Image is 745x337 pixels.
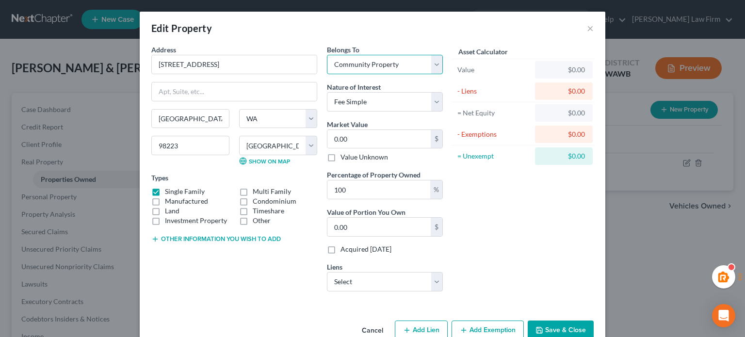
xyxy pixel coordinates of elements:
input: Enter address... [152,55,317,74]
div: $0.00 [543,151,585,161]
label: Single Family [165,187,205,196]
div: $0.00 [543,65,585,75]
input: 0.00 [327,180,430,199]
div: % [430,180,442,199]
label: Land [165,206,179,216]
div: Edit Property [151,21,212,35]
label: Other [253,216,271,225]
div: - Exemptions [457,129,531,139]
input: Enter zip... [151,136,229,155]
input: 0.00 [327,130,431,148]
label: Timeshare [253,206,284,216]
label: Acquired [DATE] [340,244,391,254]
label: Multi Family [253,187,291,196]
input: Apt, Suite, etc... [152,82,317,101]
button: × [587,22,594,34]
div: = Unexempt [457,151,531,161]
a: Show on Map [239,157,290,165]
label: Liens [327,262,342,272]
div: $0.00 [543,129,585,139]
label: Market Value [327,119,368,129]
label: Percentage of Property Owned [327,170,421,180]
label: Value of Portion You Own [327,207,405,217]
label: Value Unknown [340,152,388,162]
div: $ [431,130,442,148]
label: Types [151,173,168,183]
div: $0.00 [543,108,585,118]
div: $ [431,218,442,236]
label: Nature of Interest [327,82,381,92]
span: Belongs To [327,46,359,54]
label: Manufactured [165,196,208,206]
label: Investment Property [165,216,227,225]
label: Condominium [253,196,296,206]
div: Value [457,65,531,75]
div: $0.00 [543,86,585,96]
input: Enter city... [152,110,229,128]
div: Open Intercom Messenger [712,304,735,327]
button: Other information you wish to add [151,235,281,243]
label: Asset Calculator [458,47,508,57]
div: - Liens [457,86,531,96]
div: = Net Equity [457,108,531,118]
input: 0.00 [327,218,431,236]
span: Address [151,46,176,54]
